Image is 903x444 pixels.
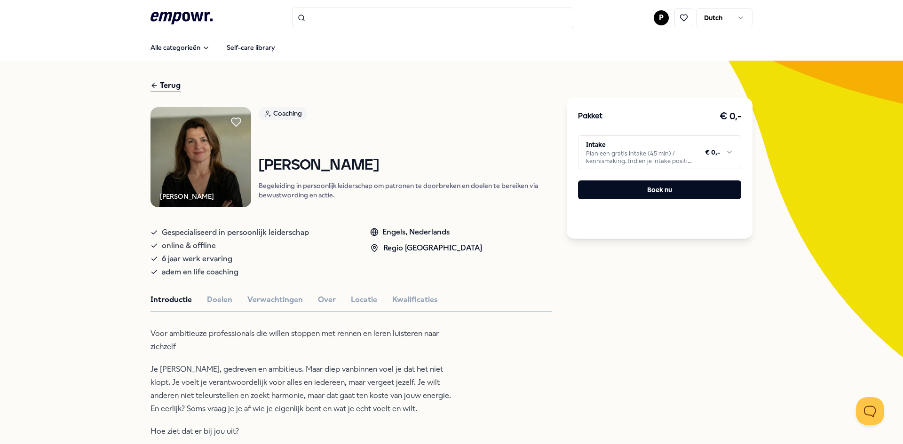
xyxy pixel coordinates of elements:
[150,327,456,353] p: Voor ambitieuze professionals die willen stoppen met rennen en leren luisteren naar zichzelf
[150,363,456,415] p: Je [PERSON_NAME], gedreven en ambitieus. Maar diep vanbinnen voel je dat het niet klopt. Je voelt...
[856,397,884,425] iframe: Help Scout Beacon - Open
[162,252,232,265] span: 6 jaar werk ervaring
[162,265,238,279] span: adem en life coaching
[143,38,283,57] nav: Main
[370,242,482,254] div: Regio [GEOGRAPHIC_DATA]
[578,180,741,199] button: Boek nu
[162,226,309,239] span: Gespecialiseerd in persoonlijk leiderschap
[370,226,482,238] div: Engels, Nederlands
[654,10,669,25] button: P
[392,294,438,306] button: Kwalificaties
[143,38,217,57] button: Alle categorieën
[247,294,303,306] button: Verwachtingen
[150,79,181,92] div: Terug
[219,38,283,57] a: Self-care library
[207,294,232,306] button: Doelen
[259,157,552,174] h1: [PERSON_NAME]
[351,294,377,306] button: Locatie
[292,8,574,28] input: Search for products, categories or subcategories
[160,191,214,202] div: [PERSON_NAME]
[150,107,251,208] img: Product Image
[720,109,742,124] h3: € 0,-
[150,294,192,306] button: Introductie
[259,107,307,120] div: Coaching
[578,110,602,123] h3: Pakket
[162,239,216,252] span: online & offline
[150,425,456,438] p: Hoe ziet dat er bij jou uit?
[318,294,336,306] button: Over
[259,181,552,200] p: Begeleiding in persoonlijk leiderschap om patronen te doorbreken en doelen te bereiken via bewust...
[259,107,552,124] a: Coaching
